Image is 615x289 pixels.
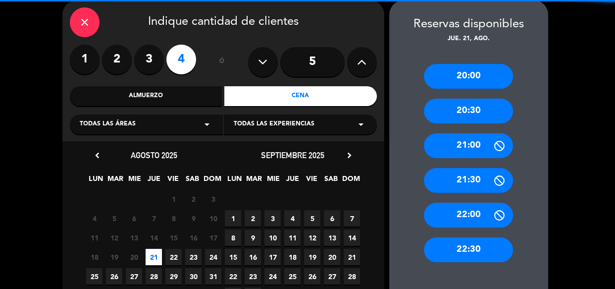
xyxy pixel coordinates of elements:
[304,173,320,189] span: VIE
[106,230,122,246] span: 12
[206,45,238,79] div: ó
[324,268,340,285] span: 27
[126,268,142,285] span: 27
[201,118,213,130] i: arrow_drop_down
[424,237,513,262] div: 22:30
[246,173,262,189] span: MAR
[284,268,301,285] span: 25
[324,249,340,265] span: 20
[126,230,142,246] span: 13
[165,249,182,265] span: 22
[284,210,301,227] span: 4
[344,230,360,246] span: 14
[79,16,91,28] i: close
[304,210,320,227] span: 5
[134,45,164,74] label: 3
[92,150,102,161] i: chevron_left
[205,268,221,285] span: 31
[205,191,221,207] span: 3
[86,230,102,246] span: 11
[424,168,513,193] div: 21:30
[342,173,359,189] span: DOM
[166,45,196,74] label: 4
[424,64,513,89] div: 20:00
[424,99,513,123] div: 20:30
[323,173,339,189] span: SAB
[344,268,360,285] span: 28
[304,249,320,265] span: 19
[261,150,324,160] span: septiembre 2025
[234,119,314,129] span: Todas las experiencias
[389,34,548,44] div: jue. 21, ago.
[146,249,162,265] span: 21
[265,173,281,189] span: MIE
[86,268,102,285] span: 25
[165,191,182,207] span: 1
[224,86,377,106] div: Cena
[185,191,202,207] span: 2
[165,230,182,246] span: 15
[204,173,220,189] span: DOM
[184,173,201,189] span: SAB
[146,210,162,227] span: 7
[107,173,123,189] span: MAR
[70,86,222,106] div: Almuerzo
[185,230,202,246] span: 16
[264,210,281,227] span: 3
[126,173,143,189] span: MIE
[284,230,301,246] span: 11
[225,249,241,265] span: 15
[146,268,162,285] span: 28
[355,118,367,130] i: arrow_drop_down
[264,230,281,246] span: 10
[86,210,102,227] span: 4
[88,173,104,189] span: LUN
[424,133,513,158] div: 21:00
[102,45,132,74] label: 2
[165,268,182,285] span: 29
[86,249,102,265] span: 18
[205,230,221,246] span: 17
[185,249,202,265] span: 23
[106,210,122,227] span: 5
[245,249,261,265] span: 16
[126,210,142,227] span: 6
[226,173,243,189] span: LUN
[225,268,241,285] span: 22
[324,210,340,227] span: 6
[264,268,281,285] span: 24
[146,173,162,189] span: JUE
[245,210,261,227] span: 2
[185,268,202,285] span: 30
[304,230,320,246] span: 12
[205,210,221,227] span: 10
[284,173,301,189] span: JUE
[324,230,340,246] span: 13
[106,249,122,265] span: 19
[165,210,182,227] span: 8
[424,203,513,228] div: 22:00
[264,249,281,265] span: 17
[131,150,177,160] span: agosto 2025
[225,210,241,227] span: 1
[245,230,261,246] span: 9
[205,249,221,265] span: 24
[389,15,548,34] div: Reservas disponibles
[225,230,241,246] span: 8
[165,173,181,189] span: VIE
[70,45,100,74] label: 1
[185,210,202,227] span: 9
[304,268,320,285] span: 26
[126,249,142,265] span: 20
[344,210,360,227] span: 7
[245,268,261,285] span: 23
[80,119,136,129] span: Todas las áreas
[106,268,122,285] span: 26
[146,230,162,246] span: 14
[344,150,355,161] i: chevron_right
[70,7,377,37] div: Indique cantidad de clientes
[344,249,360,265] span: 21
[284,249,301,265] span: 18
